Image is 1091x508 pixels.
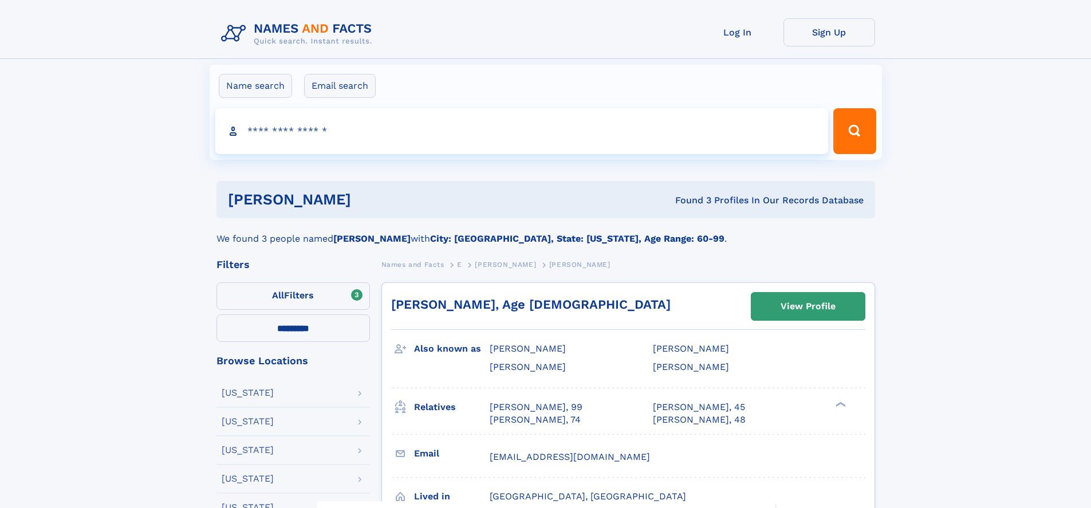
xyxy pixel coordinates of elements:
[391,297,671,312] a: [PERSON_NAME], Age [DEMOGRAPHIC_DATA]
[475,261,536,269] span: [PERSON_NAME]
[216,18,381,49] img: Logo Names and Facts
[653,361,729,372] span: [PERSON_NAME]
[475,257,536,271] a: [PERSON_NAME]
[216,259,370,270] div: Filters
[692,18,783,46] a: Log In
[215,108,829,154] input: search input
[430,233,724,244] b: City: [GEOGRAPHIC_DATA], State: [US_STATE], Age Range: 60-99
[222,474,274,483] div: [US_STATE]
[549,261,611,269] span: [PERSON_NAME]
[222,417,274,426] div: [US_STATE]
[490,451,650,462] span: [EMAIL_ADDRESS][DOMAIN_NAME]
[751,293,865,320] a: View Profile
[490,491,686,502] span: [GEOGRAPHIC_DATA], [GEOGRAPHIC_DATA]
[304,74,376,98] label: Email search
[783,18,875,46] a: Sign Up
[457,261,462,269] span: E
[216,282,370,310] label: Filters
[414,444,490,463] h3: Email
[653,414,746,426] a: [PERSON_NAME], 48
[513,194,864,207] div: Found 3 Profiles In Our Records Database
[833,108,876,154] button: Search Button
[653,343,729,354] span: [PERSON_NAME]
[457,257,462,271] a: E
[490,414,581,426] a: [PERSON_NAME], 74
[216,218,875,246] div: We found 3 people named with .
[333,233,411,244] b: [PERSON_NAME]
[216,356,370,366] div: Browse Locations
[222,446,274,455] div: [US_STATE]
[414,397,490,417] h3: Relatives
[490,343,566,354] span: [PERSON_NAME]
[381,257,444,271] a: Names and Facts
[490,361,566,372] span: [PERSON_NAME]
[414,487,490,506] h3: Lived in
[653,401,745,414] a: [PERSON_NAME], 45
[219,74,292,98] label: Name search
[414,339,490,359] h3: Also known as
[781,293,836,320] div: View Profile
[222,388,274,397] div: [US_STATE]
[228,192,513,207] h1: [PERSON_NAME]
[833,400,846,408] div: ❯
[272,290,284,301] span: All
[490,401,582,414] a: [PERSON_NAME], 99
